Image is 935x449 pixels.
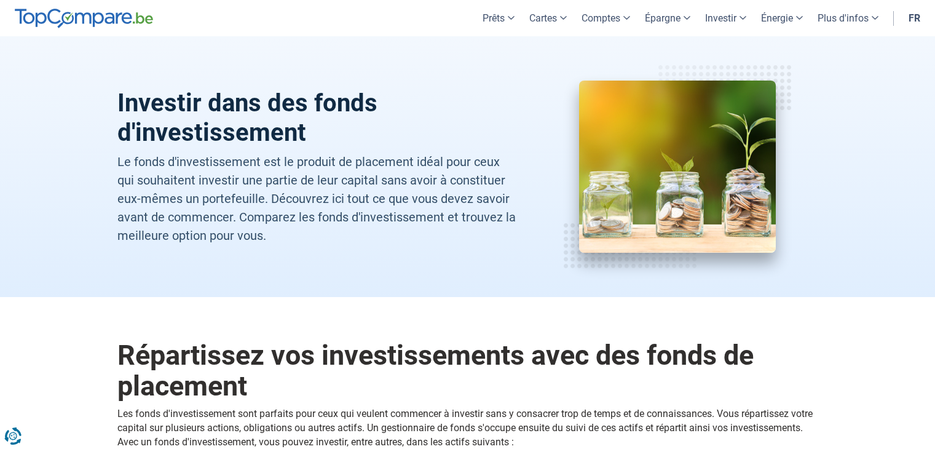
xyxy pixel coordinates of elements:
[117,153,519,245] p: Le fonds d'investissement est le produit de placement idéal pour ceux qui souhaitent investir une...
[117,89,519,148] h1: Investir dans des fonds d'investissement
[15,9,153,28] img: TopCompare
[117,340,818,401] h2: Répartissez vos investissements avec des fonds de placement
[579,81,776,253] img: Des fonds d'investissement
